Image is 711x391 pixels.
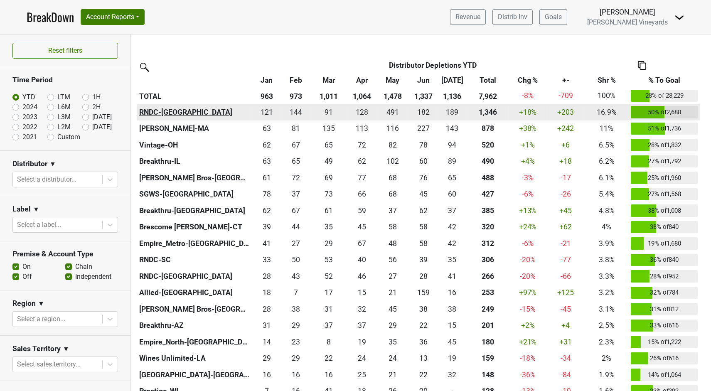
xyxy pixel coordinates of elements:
div: 61 [254,172,279,183]
td: 56.085 [376,252,409,268]
div: [PERSON_NAME] [587,7,668,17]
td: 46.499 [347,268,376,285]
span: ▼ [33,204,39,214]
div: 72 [283,172,308,183]
div: 52 [312,271,345,282]
th: 320.083 [467,219,509,236]
a: Goals [539,9,567,25]
label: 2021 [22,132,37,142]
label: L6M [57,102,71,112]
td: -6 % [509,235,547,252]
div: 91 [312,107,345,118]
div: 63 [254,123,279,134]
div: 28 [411,271,435,282]
td: +4 % [509,153,547,170]
div: 43 [283,271,308,282]
td: 39.753 [347,252,376,268]
td: +1 % [509,137,547,153]
div: 306 [469,254,507,265]
th: 1,337 [409,88,438,104]
span: -8% [522,91,534,100]
td: 42.9 [281,268,310,285]
td: 144.3 [281,104,310,120]
td: 60.167 [438,186,467,203]
td: 52.6 [310,252,348,268]
td: +38 % [509,120,547,137]
td: 58 [409,235,438,252]
td: 63.41 [252,120,281,137]
a: Distrib Inv [492,9,533,25]
div: 50 [283,254,308,265]
th: Apr: activate to sort column ascending [347,73,376,88]
td: 3.9% [585,235,629,252]
div: 42 [440,238,465,249]
div: 62 [254,205,279,216]
td: +97 % [509,285,547,301]
div: 44 [283,221,308,232]
h3: Label [12,205,31,214]
th: May: activate to sort column ascending [376,73,409,88]
td: 61.415 [310,202,348,219]
td: 67.083 [347,235,376,252]
div: 37 [283,189,308,199]
div: 76 [411,172,435,183]
td: 89.167 [438,153,467,170]
div: 182 [411,107,435,118]
div: 94 [440,140,465,150]
div: +6 [549,140,583,150]
td: 5.4% [585,186,629,203]
td: 121.4 [252,104,281,120]
div: 41 [254,238,279,249]
th: RNDC-[GEOGRAPHIC_DATA] [137,268,252,285]
td: 27 [281,235,310,252]
div: 62 [254,140,279,150]
span: ▼ [38,299,44,309]
td: 7.25 [281,285,310,301]
td: 62.5 [252,153,281,170]
th: 1,478 [376,88,409,104]
td: 491.083 [376,104,409,120]
div: 37 [440,205,465,216]
div: +203 [549,107,583,118]
div: 72 [349,140,374,150]
td: 6.2% [585,153,629,170]
td: 72.39 [281,170,310,186]
span: -709 [558,91,573,100]
div: 68 [379,189,407,199]
th: 312.083 [467,235,509,252]
td: -3 % [509,170,547,186]
div: 143 [440,123,465,134]
div: 116 [379,123,407,134]
th: 973 [281,88,310,104]
td: 60.58 [252,170,281,186]
td: 15.332 [347,285,376,301]
label: L3M [57,112,71,122]
th: RNDC-SC [137,252,252,268]
td: 3.2% [585,285,629,301]
div: 53 [312,254,345,265]
div: 65 [283,156,308,167]
th: 305.559 [467,252,509,268]
img: Copy to clipboard [638,61,646,70]
th: 265.898 [467,268,509,285]
div: 61 [312,205,345,216]
label: 2024 [22,102,37,112]
td: 188.5 [438,104,467,120]
div: 67 [349,238,374,249]
td: 80.51 [281,120,310,137]
div: 67 [283,205,308,216]
div: 89 [440,156,465,167]
div: 60 [440,189,465,199]
td: 182.249 [409,104,438,120]
td: 52.1 [310,268,348,285]
a: BreakDown [27,8,74,26]
td: 61.831 [252,202,281,219]
th: Vintage-OH [137,137,252,153]
div: 18 [254,287,279,298]
td: +24 % [509,219,547,236]
th: TOTAL [137,88,252,104]
td: 93.56 [438,137,467,153]
div: 488 [469,172,507,183]
div: 128 [349,107,374,118]
td: 65.083 [281,153,310,170]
